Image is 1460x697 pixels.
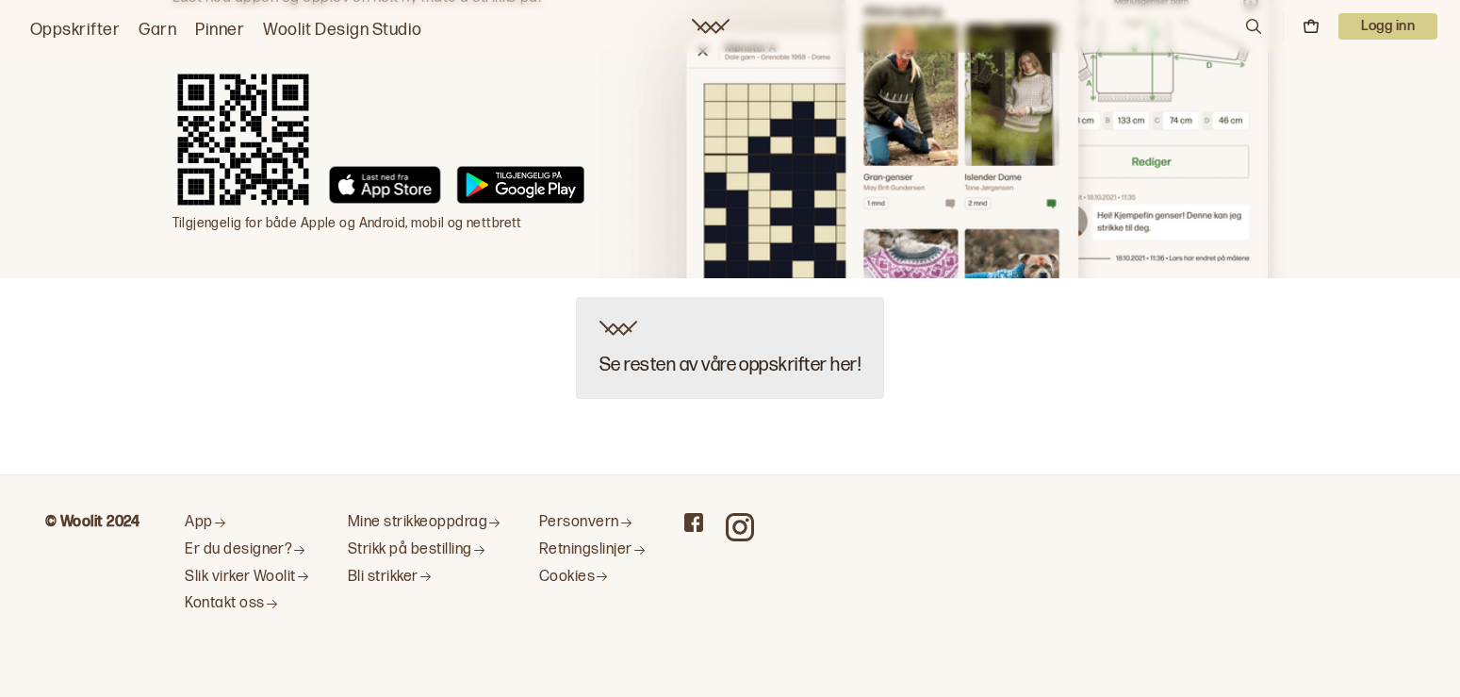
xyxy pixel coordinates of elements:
a: Retningslinjer [539,540,647,560]
p: Logg inn [1338,13,1437,40]
a: Personvern [539,513,647,533]
p: Tilgjengelig for både Apple og Android, mobil og nettbrett [172,214,584,233]
a: Woolit Design Studio [263,17,422,43]
a: Kontakt oss [185,594,310,614]
button: User dropdown [1338,13,1437,40]
img: App Store [329,166,442,204]
a: App Store [329,166,442,210]
a: Oppskrifter [30,17,120,43]
a: Woolit [692,19,730,34]
a: Bli strikker [348,568,501,588]
a: Woolit on Instagram [726,513,754,541]
a: Garn [139,17,176,43]
img: Google Play [456,166,583,204]
a: Google Play [456,166,583,210]
h3: Se resten av våre oppskrifter her! [599,355,861,375]
a: Er du designer? [185,540,310,560]
a: Slik virker Woolit [185,568,310,588]
b: © Woolit 2024 [45,513,139,531]
a: Cookies [539,568,647,588]
a: Strikk på bestilling [348,540,501,560]
a: Woolit on Facebook [684,513,703,532]
a: App [185,513,310,533]
a: Pinner [195,17,244,43]
a: Mine strikkeoppdrag [348,513,501,533]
